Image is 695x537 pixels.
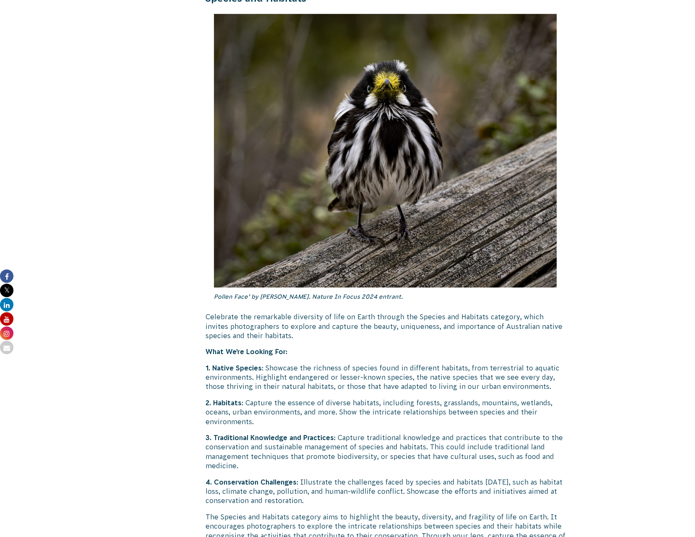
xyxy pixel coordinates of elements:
p: : Capture the essence of diverse habitats, including forests, grasslands, mountains, wetlands, oc... [206,398,565,426]
p: : Capture traditional knowledge and practices that contribute to the conservation and sustainable... [206,433,565,471]
em: Pollen Face’ by [PERSON_NAME]. Nature In Focus 2024 entrant. [214,293,403,300]
p: Celebrate the remarkable diversity of life on Earth through the Species and Habitats category, wh... [206,312,565,340]
strong: 3. Traditional Knowledge and Practices [206,434,334,441]
p: : Illustrate the challenges faced by species and habitats [DATE], such as habitat loss, climate c... [206,477,565,506]
strong: What We’re Looking For: [206,348,287,355]
strong: 1. Native Species [206,364,262,372]
p: : Showcase the richness of species found in different habitats, from terrestrial to aquatic envir... [206,363,565,391]
strong: 2. Habitats [206,399,242,407]
strong: 4. Conservation Challenges [206,478,297,486]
